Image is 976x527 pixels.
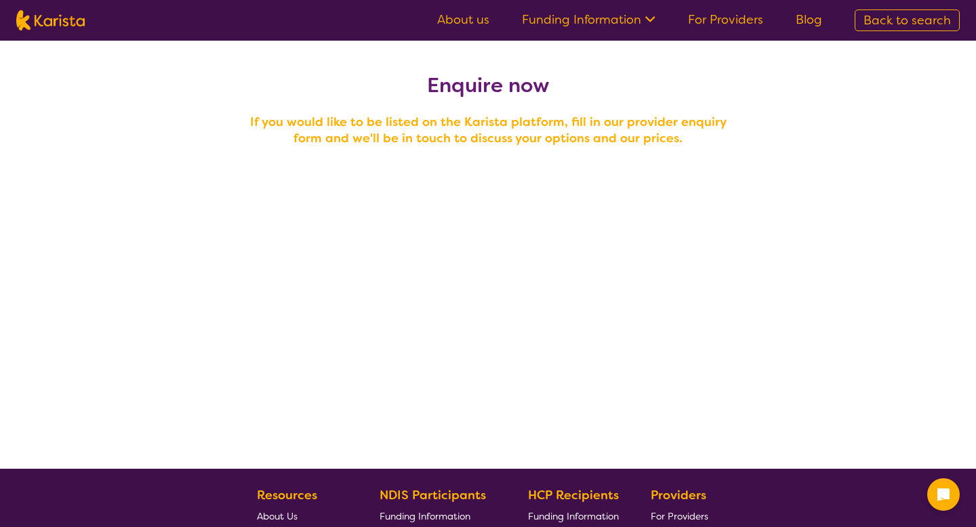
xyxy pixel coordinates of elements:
[16,10,85,30] img: Karista logo
[244,73,732,98] h2: Enquire now
[244,114,732,146] h4: If you would like to be listed on the Karista platform, fill in our provider enquiry form and we'...
[651,487,706,503] b: Providers
[528,505,619,526] a: Funding Information
[528,487,619,503] b: HCP Recipients
[257,505,348,526] a: About Us
[528,510,619,522] span: Funding Information
[796,12,822,28] a: Blog
[651,510,708,522] span: For Providers
[380,510,470,522] span: Funding Information
[380,505,496,526] a: Funding Information
[522,12,655,28] a: Funding Information
[437,12,489,28] a: About us
[863,12,951,28] span: Back to search
[651,505,714,526] a: For Providers
[257,487,317,503] b: Resources
[380,487,486,503] b: NDIS Participants
[855,9,960,31] a: Back to search
[688,12,763,28] a: For Providers
[257,510,298,522] span: About Us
